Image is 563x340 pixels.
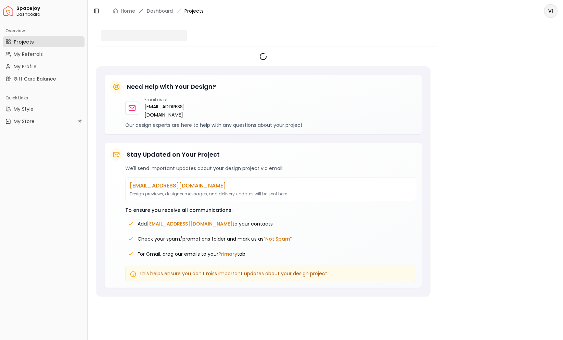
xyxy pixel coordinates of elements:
span: Check your spam/promotions folder and mark us as [138,235,292,242]
span: Gift Card Balance [14,75,56,82]
p: To ensure you receive all communications: [125,207,416,214]
span: This helps ensure you don't miss important updates about your design project. [139,270,328,277]
span: Spacejoy [16,5,85,12]
h5: Need Help with Your Design? [127,82,216,92]
img: Spacejoy Logo [3,6,13,16]
a: Spacejoy [3,6,13,16]
a: My Profile [3,61,85,72]
p: [EMAIL_ADDRESS][DOMAIN_NAME] [130,182,412,190]
p: Design previews, designer messages, and delivery updates will be sent here [130,191,412,197]
span: VI [545,5,557,17]
a: My Style [3,104,85,114]
a: My Referrals [3,49,85,60]
span: Projects [184,8,204,14]
nav: breadcrumb [113,8,204,14]
span: [EMAIL_ADDRESS][DOMAIN_NAME] [147,220,232,227]
a: Dashboard [147,8,173,14]
a: Gift Card Balance [3,73,85,84]
a: Home [121,8,135,14]
div: Quick Links [3,93,85,104]
h5: Stay Updated on Your Project [127,150,220,159]
p: We'll send important updates about your design project via email: [125,165,416,172]
span: My Store [14,118,35,125]
span: My Referrals [14,51,43,58]
p: Our design experts are here to help with any questions about your project. [125,122,416,129]
span: Add to your contacts [138,220,273,227]
a: Projects [3,36,85,47]
span: Projects [14,38,34,45]
span: Dashboard [16,12,85,17]
a: My Store [3,116,85,127]
a: [EMAIL_ADDRESS][DOMAIN_NAME] [144,102,190,119]
span: "Not Spam" [264,235,292,242]
span: Primary [218,251,237,257]
div: Overview [3,25,85,36]
span: My Profile [14,63,37,70]
p: Email us at [144,97,190,102]
span: For Gmail, drag our emails to your tab [138,251,245,257]
span: My Style [14,106,34,112]
button: VI [544,4,558,18]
